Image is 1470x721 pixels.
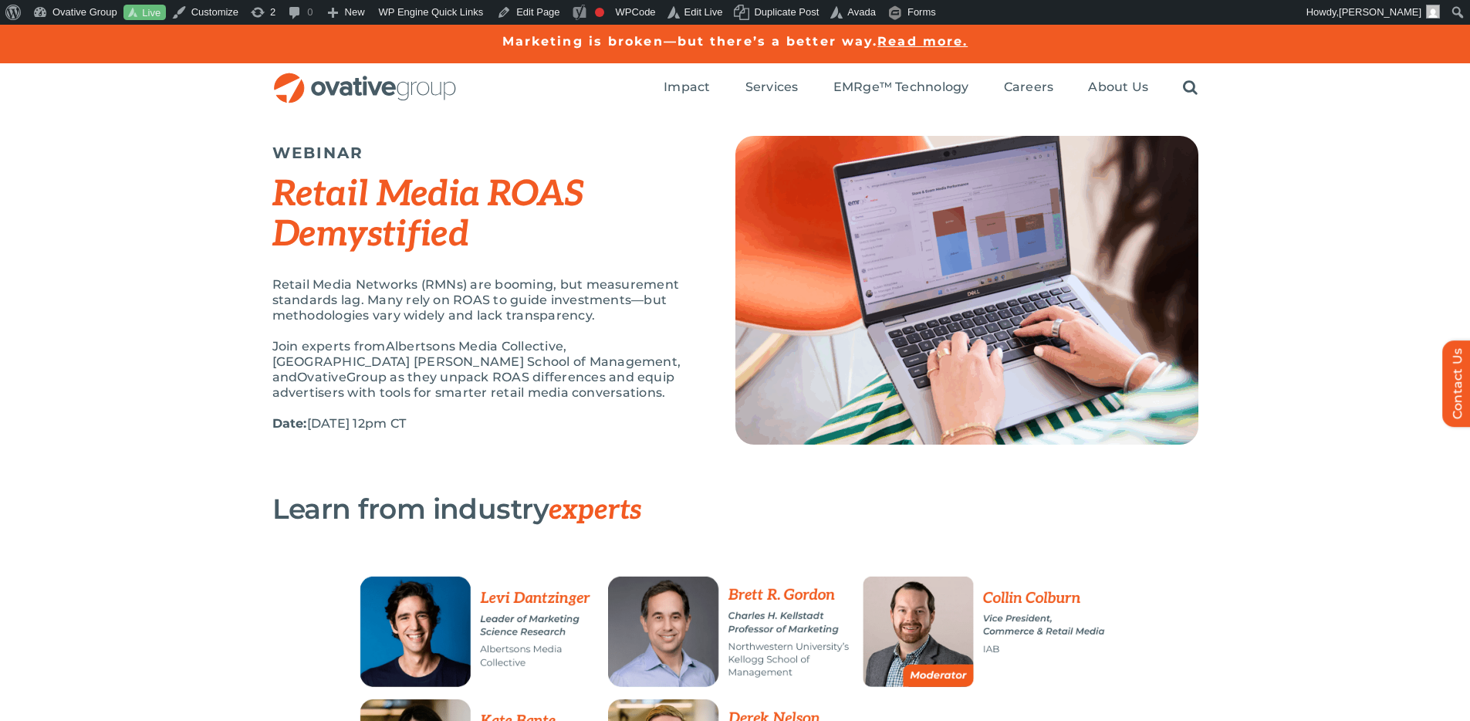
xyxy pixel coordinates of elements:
p: [DATE] 12pm CT [272,416,697,432]
span: Ovative [297,370,346,384]
h5: WEBINAR [272,144,697,162]
span: About Us [1088,80,1148,95]
a: About Us [1088,80,1148,96]
a: Services [745,80,799,96]
span: Impact [664,80,710,95]
div: Focus keyphrase not set [595,8,604,17]
a: Read more. [877,34,968,49]
span: Careers [1004,80,1054,95]
a: Search [1183,80,1198,96]
h3: Learn from industry [272,493,1121,526]
span: EMRge™ Technology [833,80,969,95]
img: Top Image (2) [735,136,1198,445]
span: experts [549,493,641,527]
a: Live [123,5,166,21]
a: EMRge™ Technology [833,80,969,96]
span: Group as they unpack ROAS differences and equip advertisers with tools for smarter retail media c... [272,370,675,400]
span: [PERSON_NAME] [1339,6,1421,18]
p: Join experts from [272,339,697,401]
nav: Menu [664,63,1198,113]
a: Marketing is broken—but there’s a better way. [502,34,878,49]
strong: Date: [272,416,307,431]
a: OG_Full_horizontal_RGB [272,71,458,86]
span: Services [745,80,799,95]
p: Retail Media Networks (RMNs) are booming, but measurement standards lag. Many rely on ROAS to gui... [272,277,697,323]
em: Retail Media ROAS Demystified [272,173,584,256]
a: Impact [664,80,710,96]
span: Albertsons Media Collective, [GEOGRAPHIC_DATA] [PERSON_NAME] School of Management, and [272,339,681,384]
a: Careers [1004,80,1054,96]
